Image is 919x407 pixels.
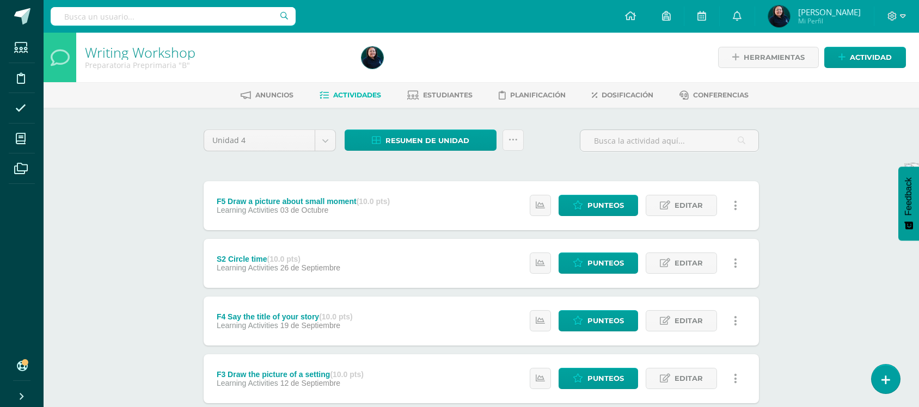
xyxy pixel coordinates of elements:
[217,206,278,214] span: Learning Activities
[423,91,473,99] span: Estudiantes
[217,197,390,206] div: F5 Draw a picture about small moment
[217,255,340,263] div: S2 Circle time
[602,91,653,99] span: Dosificación
[204,130,335,151] a: Unidad 4
[320,87,381,104] a: Actividades
[241,87,293,104] a: Anuncios
[85,60,348,70] div: Preparatoria Preprimaria 'B'
[330,370,363,379] strong: (10.0 pts)
[217,263,278,272] span: Learning Activities
[559,368,638,389] a: Punteos
[679,87,749,104] a: Conferencias
[362,47,383,69] img: 025a7cf4a908f3c26f6a181e68158fd9.png
[510,91,566,99] span: Planificación
[824,47,906,68] a: Actividad
[587,368,624,388] span: Punteos
[904,177,914,215] span: Feedback
[798,7,861,17] span: [PERSON_NAME]
[333,91,381,99] span: Actividades
[280,206,329,214] span: 03 de Octubre
[85,43,195,61] a: Writing Workshop
[217,321,278,330] span: Learning Activities
[217,312,353,321] div: F4 Say the title of your story
[407,87,473,104] a: Estudiantes
[85,45,348,60] h1: Writing Workshop
[267,255,301,263] strong: (10.0 pts)
[580,130,758,151] input: Busca la actividad aquí...
[587,195,624,215] span: Punteos
[798,16,861,26] span: Mi Perfil
[280,379,341,387] span: 12 de Septiembre
[675,311,703,331] span: Editar
[51,7,296,26] input: Busca un usuario...
[280,263,341,272] span: 26 de Septiembre
[217,370,364,379] div: F3 Draw the picture of a setting
[744,47,805,67] span: Herramientas
[718,47,819,68] a: Herramientas
[675,368,703,388] span: Editar
[559,252,638,274] a: Punteos
[357,197,390,206] strong: (10.0 pts)
[898,166,919,240] button: Feedback - Mostrar encuesta
[675,195,703,215] span: Editar
[768,5,790,27] img: 025a7cf4a908f3c26f6a181e68158fd9.png
[212,130,307,151] span: Unidad 4
[345,129,497,151] a: Resumen de unidad
[693,91,749,99] span: Conferencias
[385,131,469,151] span: Resumen de unidad
[587,253,624,273] span: Punteos
[319,312,352,321] strong: (10.0 pts)
[559,310,638,331] a: Punteos
[280,321,341,330] span: 19 de Septiembre
[499,87,566,104] a: Planificación
[587,311,624,331] span: Punteos
[850,47,892,67] span: Actividad
[675,253,703,273] span: Editar
[592,87,653,104] a: Dosificación
[217,379,278,387] span: Learning Activities
[559,195,638,216] a: Punteos
[255,91,293,99] span: Anuncios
